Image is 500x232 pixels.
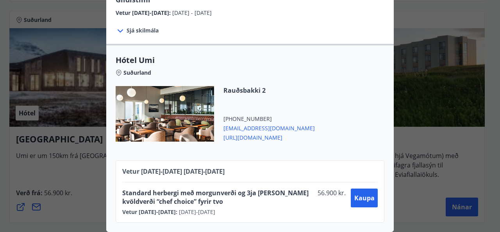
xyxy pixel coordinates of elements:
span: Suðurland [123,69,151,77]
span: Rauðsbakki 2 [223,86,315,95]
span: Sjá skilmála [127,27,159,34]
span: [DATE] - [DATE] [172,9,212,16]
span: Hótel Umi [116,55,384,66]
span: Vetur [DATE]-[DATE] : [116,9,172,16]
